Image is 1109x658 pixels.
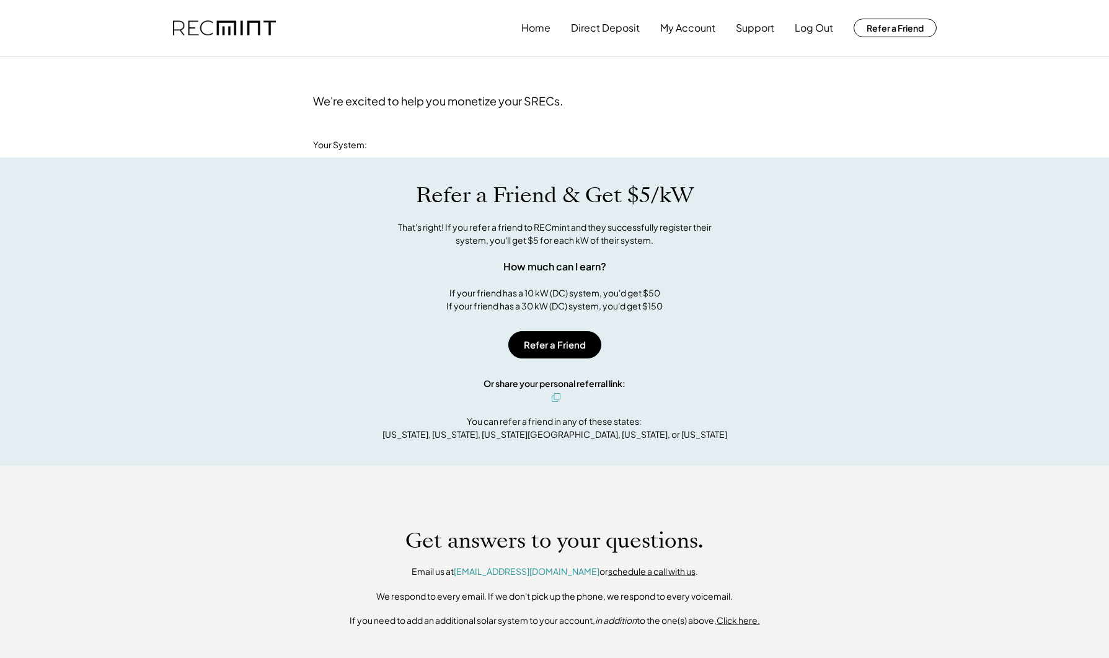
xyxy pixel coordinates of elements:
[376,590,733,603] div: We respond to every email. If we don't pick up the phone, we respond to every voicemail.
[508,331,601,358] button: Refer a Friend
[405,528,704,554] h1: Get answers to your questions.
[549,390,563,405] button: click to copy
[412,566,698,578] div: Email us at or .
[454,566,599,577] a: [EMAIL_ADDRESS][DOMAIN_NAME]
[795,16,833,40] button: Log Out
[571,16,640,40] button: Direct Deposit
[717,615,760,626] u: Click here.
[382,415,727,441] div: You can refer a friend in any of these states: [US_STATE], [US_STATE], [US_STATE][GEOGRAPHIC_DATA...
[521,16,550,40] button: Home
[313,139,367,151] div: Your System:
[503,259,606,274] div: How much can I earn?
[854,19,937,37] button: Refer a Friend
[313,94,563,108] div: We're excited to help you monetize your SRECs.
[446,287,663,313] div: If your friend has a 10 kW (DC) system, you'd get $50 If your friend has a 30 kW (DC) system, you...
[173,20,276,36] img: recmint-logotype%403x.png
[736,16,774,40] button: Support
[350,615,760,627] div: If you need to add an additional solar system to your account, to the one(s) above,
[595,615,637,626] em: in addition
[384,221,725,247] div: That's right! If you refer a friend to RECmint and they successfully register their system, you'l...
[660,16,715,40] button: My Account
[416,182,694,208] h1: Refer a Friend & Get $5/kW
[484,377,625,390] div: Or share your personal referral link:
[608,566,696,577] a: schedule a call with us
